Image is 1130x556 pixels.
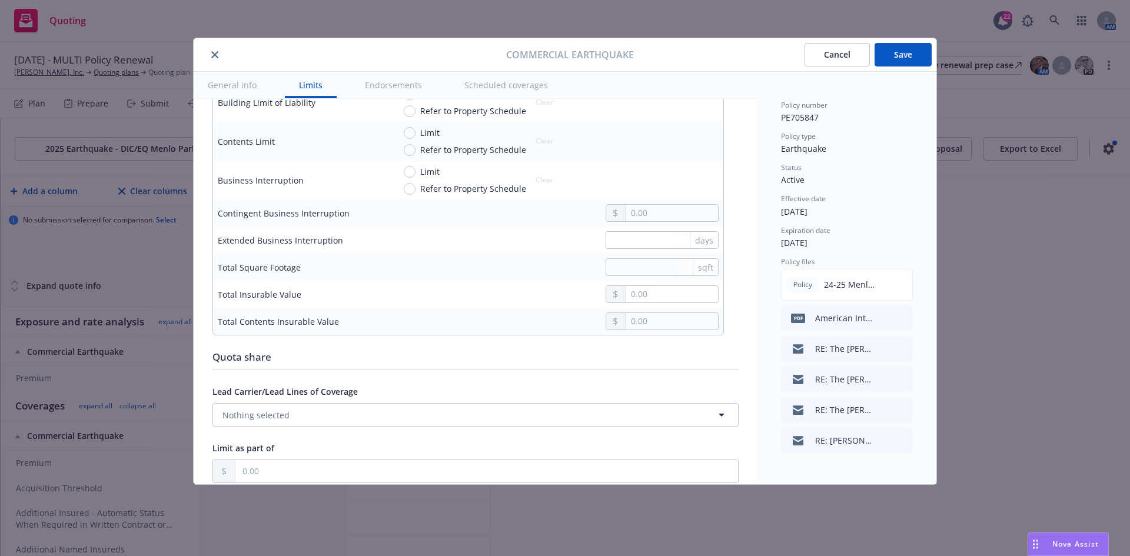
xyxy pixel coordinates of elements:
span: pdf [791,314,805,322]
span: Limit [420,126,440,139]
button: close [208,48,222,62]
span: Policy number [781,100,827,110]
button: Nova Assist [1028,532,1109,556]
span: Commercial Earthquake [506,48,634,62]
button: download file [879,342,888,356]
button: download file [879,372,888,387]
span: Effective date [781,194,826,204]
span: Limit as part of [212,442,274,454]
span: [DATE] [781,206,807,217]
button: Endorsements [351,72,436,98]
span: [DATE] [781,237,807,248]
span: PE705847 [781,112,819,123]
div: Business Interruption [218,174,304,187]
span: Lead Carrier/Lead Lines of Coverage [212,386,358,397]
span: Refer to Property Schedule [420,105,526,117]
span: days [695,234,713,247]
div: Building Limit of Liability [218,96,315,109]
button: preview file [898,372,908,387]
button: Limits [285,72,337,98]
button: preview file [898,434,908,448]
button: preview file [897,278,908,292]
span: Earthquake [781,143,826,154]
div: Quota share [212,349,739,365]
span: Nothing selected [222,409,290,421]
span: sqft [698,261,713,274]
span: Nova Assist [1052,539,1099,549]
div: RE: The [PERSON_NAME] Companies Earthquake - Unpaid Renewal Premium \ Notice of Cancellation [815,342,874,355]
button: download file [878,278,888,292]
span: 24-25 Menlo Park EQ Binder - [PERSON_NAME].pdf [824,278,878,291]
div: Contents Limit [218,135,275,148]
span: Status [781,162,802,172]
button: download file [879,311,888,325]
button: General info [194,72,271,98]
span: Active [781,174,805,185]
span: Refer to Property Schedule [420,144,526,156]
div: Drag to move [1028,533,1043,555]
span: Policy files [781,257,815,267]
span: Limit [420,165,440,178]
input: Limit [404,166,416,178]
button: Save [875,43,932,66]
div: Total Insurable Value [218,288,301,301]
div: Total Contents Insurable Value [218,315,339,328]
div: Contingent Business Interruption [218,207,350,219]
input: 0.00 [235,460,738,482]
div: RE: [PERSON_NAME] Inc | DIC/EQ Pol# PE705847 Notice of Cancellation Effective [DATE] [815,434,874,447]
input: 0.00 [626,313,718,329]
div: RE: The [PERSON_NAME] Companies Earthquake - Unpaid Renewal Premium \ Notice of Cancellation [815,373,874,385]
span: Policy type [781,131,816,141]
input: Limit [404,127,416,139]
div: American International Group, Inc. Commercial Earthquake [DATE] - [DATE] Loss Runs - Valued [DATE... [815,312,874,324]
input: 0.00 [626,205,718,221]
span: Expiration date [781,225,830,235]
div: Extended Business Interruption [218,234,343,247]
button: download file [879,403,888,417]
div: RE: The [PERSON_NAME] Companies Earthquake - Unpaid Renewal Premium \ Notice of Cancellation [815,404,874,416]
button: Nothing selected [212,403,739,427]
button: Cancel [805,43,870,66]
button: Scheduled coverages [450,72,562,98]
button: preview file [898,311,908,325]
span: Refer to Property Schedule [420,182,526,195]
input: 0.00 [626,286,718,302]
input: Refer to Property Schedule [404,144,416,156]
button: preview file [898,403,908,417]
div: Total Square Footage [218,261,301,274]
button: download file [879,434,888,448]
input: Refer to Property Schedule [404,183,416,195]
span: Policy [791,279,815,290]
input: Refer to Property Schedule [404,105,416,117]
button: preview file [898,342,908,356]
